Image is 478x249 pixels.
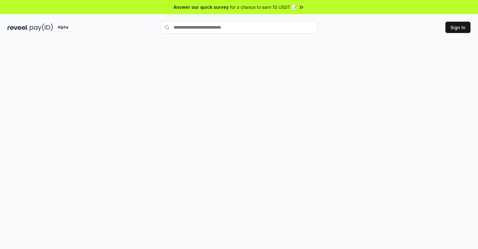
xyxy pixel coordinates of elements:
[445,22,470,33] button: Sign In
[230,4,297,10] span: for a chance to earn 10 USDT 📝
[8,24,29,31] img: reveel_dark
[30,24,53,31] img: pay_id
[54,24,72,31] div: Alpha
[174,4,229,10] span: Answer our quick survey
